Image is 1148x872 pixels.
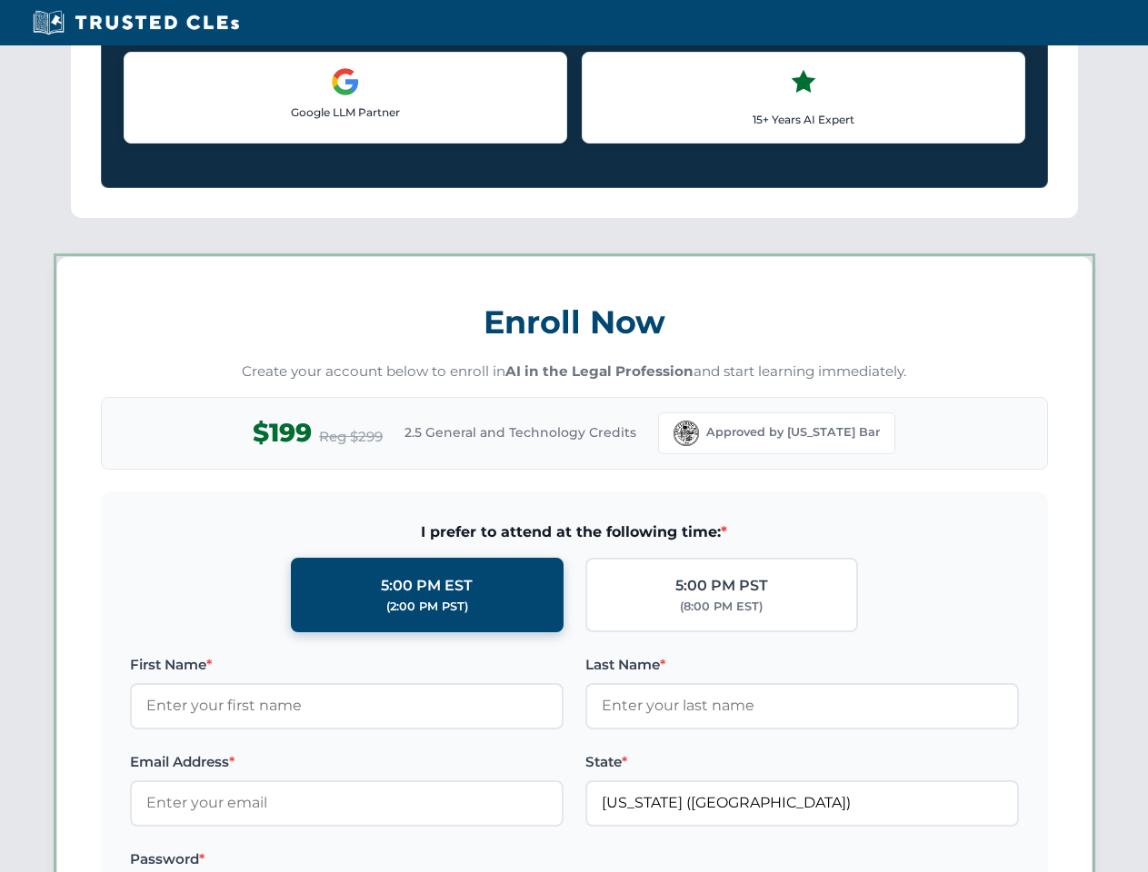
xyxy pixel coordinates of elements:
span: 2.5 General and Technology Credits [404,422,636,442]
span: $199 [253,412,312,453]
div: 5:00 PM EST [381,574,473,598]
label: Email Address [130,751,564,773]
img: Florida Bar [674,421,699,446]
img: Google [331,67,360,96]
p: Create your account below to enroll in and start learning immediately. [101,362,1048,382]
p: Google LLM Partner [139,104,552,121]
img: Trusted CLEs [27,9,245,36]
input: Enter your email [130,780,564,826]
input: Enter your first name [130,683,564,728]
label: First Name [130,654,564,676]
div: (8:00 PM EST) [680,598,763,616]
span: I prefer to attend at the following time: [130,520,1019,544]
label: Password [130,848,564,870]
label: State [585,751,1019,773]
div: 5:00 PM PST [675,574,768,598]
strong: AI in the Legal Profession [505,362,694,380]
p: 15+ Years AI Expert [597,111,1010,128]
label: Last Name [585,654,1019,676]
span: Approved by [US_STATE] Bar [706,423,880,441]
input: Enter your last name [585,683,1019,728]
span: Reg $299 [319,426,383,448]
input: Florida (FL) [585,780,1019,826]
div: (2:00 PM PST) [386,598,468,616]
h3: Enroll Now [101,293,1048,351]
